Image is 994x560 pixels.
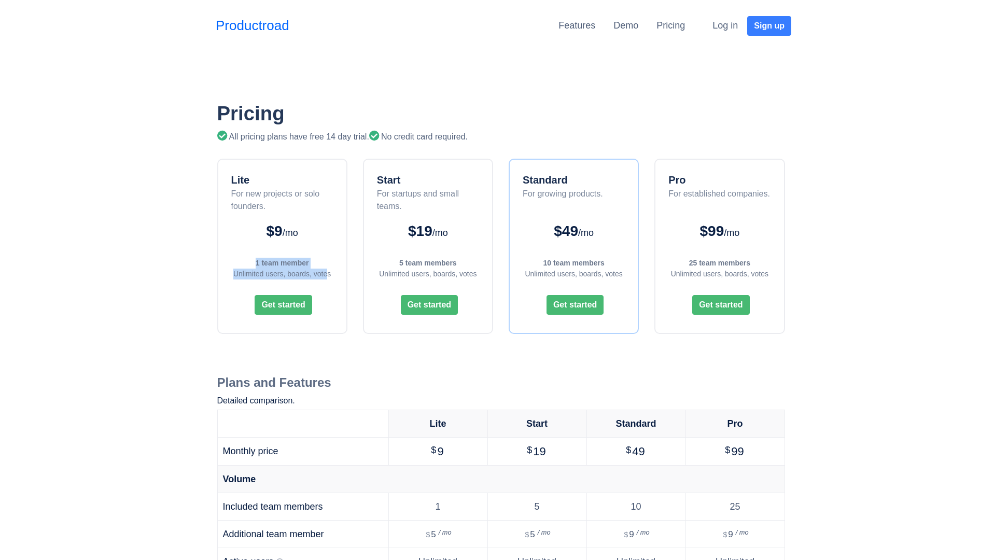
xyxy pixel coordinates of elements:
[656,20,685,31] a: Pricing
[730,501,740,512] span: 25
[520,269,627,279] div: Unlimited users, boards, votes
[255,295,312,315] button: Get started
[432,228,448,238] span: /mo
[431,529,449,539] span: 5
[637,528,650,536] sup: / mo
[527,445,532,455] span: $
[723,530,727,539] span: $
[377,188,482,213] div: For startups and small teams.
[626,445,631,455] span: $
[629,529,647,539] span: 9
[666,269,773,279] div: Unlimited users, boards, votes
[374,269,482,279] div: Unlimited users, boards, votes
[283,228,298,238] span: /mo
[547,295,604,315] button: Get started
[692,295,749,315] button: Get started
[624,530,628,539] span: $
[689,259,750,267] strong: 25 team members
[399,259,457,267] strong: 5 team members
[728,529,746,539] span: 9
[217,438,388,466] td: Monthly price
[217,102,785,125] h1: Pricing
[731,445,744,458] span: 99
[543,259,604,267] strong: 10 team members
[217,521,388,548] td: Additional team member
[388,410,487,438] th: Lite
[217,395,785,407] p: Detailed comparison.
[229,220,336,242] div: $9
[631,501,641,512] span: 10
[523,172,603,188] div: Standard
[668,172,770,188] div: Pro
[377,172,482,188] div: Start
[256,259,309,267] strong: 1 team member
[525,530,529,539] span: $
[426,530,430,539] span: $
[374,220,482,242] div: $19
[231,188,336,213] div: For new projects or solo founders.
[401,295,458,315] button: Get started
[613,20,638,31] a: Demo
[706,15,745,36] button: Log in
[725,445,730,455] span: $
[747,16,791,36] button: Sign up
[229,269,336,279] div: Unlimited users, boards, votes
[217,375,785,390] h2: Plans and Features
[487,410,586,438] th: Start
[666,220,773,242] div: $99
[558,20,595,31] a: Features
[534,501,539,512] span: 5
[685,410,785,438] th: Pro
[523,188,603,213] div: For growing products.
[632,445,645,458] span: 49
[217,493,388,521] td: Included team members
[533,445,545,458] span: 19
[578,228,594,238] span: /mo
[437,445,443,458] span: 9
[231,172,336,188] div: Lite
[217,466,785,493] td: Volume
[538,528,551,536] sup: / mo
[724,228,739,238] span: /mo
[520,220,627,242] div: $49
[668,188,770,213] div: For established companies.
[530,529,548,539] span: 5
[439,528,452,536] sup: / mo
[431,445,436,455] span: $
[217,131,785,143] div: All pricing plans have free 14 day trial. No credit card required.
[586,410,685,438] th: Standard
[216,16,289,36] a: Productroad
[435,501,440,512] span: 1
[736,528,749,536] sup: / mo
